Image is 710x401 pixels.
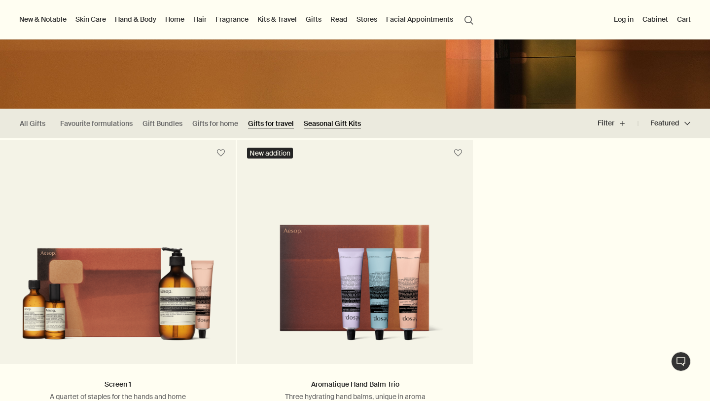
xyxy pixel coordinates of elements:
[247,148,293,159] div: New addition
[640,13,670,26] a: Cabinet
[675,13,693,26] button: Cart
[598,112,638,135] button: Filter
[237,166,473,364] a: Three aluminium hand balm tubes alongside a recycled-cardboard gift box.
[255,13,299,26] a: Kits & Travel
[638,112,690,135] button: Featured
[304,13,323,26] a: Gifts
[384,13,455,26] a: Facial Appointments
[15,224,221,349] img: Four formulations alongside a recycled cardboard gift box.
[449,144,467,162] button: Save to cabinet
[213,13,250,26] a: Fragrance
[15,392,221,401] p: A quartet of staples for the hands and home
[20,119,45,128] a: All Gifts
[113,13,158,26] a: Hand & Body
[163,13,186,26] a: Home
[191,13,209,26] a: Hair
[60,119,133,128] a: Favourite formulations
[192,119,238,128] a: Gifts for home
[252,392,458,401] p: Three hydrating hand balms, unique in aroma
[248,119,294,128] a: Gifts for travel
[671,352,691,371] button: Chat en direct
[355,13,379,26] button: Stores
[212,144,230,162] button: Save to cabinet
[142,119,182,128] a: Gift Bundles
[105,380,131,389] a: Screen 1
[612,13,636,26] button: Log in
[252,224,458,349] img: Three aluminium hand balm tubes alongside a recycled-cardboard gift box.
[460,10,478,29] button: Open search
[304,119,361,128] a: Seasonal Gift Kits
[311,380,399,389] a: Aromatique Hand Balm Trio
[73,13,108,26] a: Skin Care
[17,13,69,26] button: New & Notable
[328,13,350,26] a: Read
